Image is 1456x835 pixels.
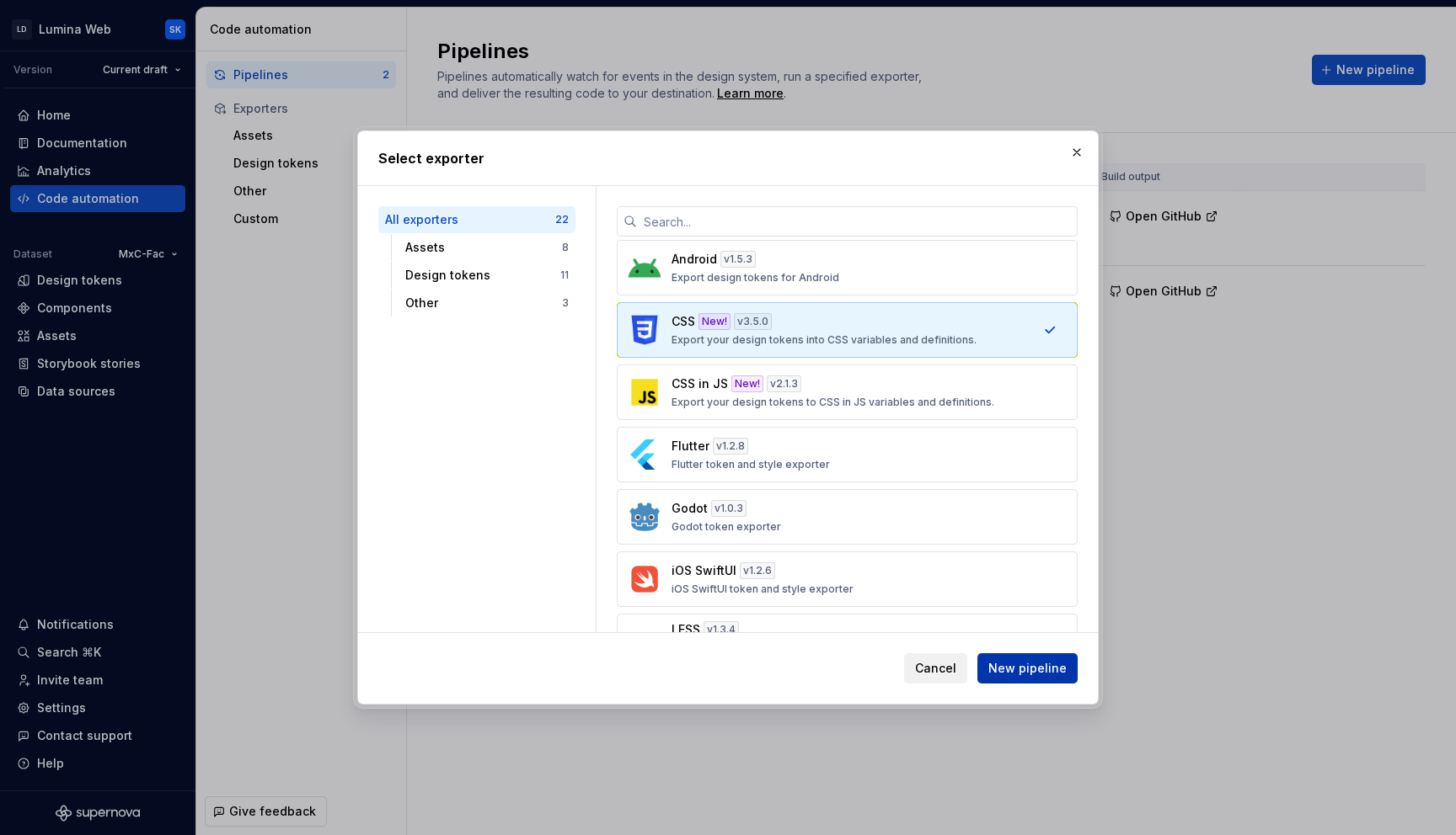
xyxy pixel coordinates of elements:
p: Android [672,251,717,268]
p: iOS SwiftUI [672,562,736,579]
div: v 1.2.8 [713,438,748,455]
div: v 2.1.3 [767,375,801,392]
button: Design tokens11 [399,262,575,289]
div: Other [405,295,562,311]
p: Flutter [672,438,709,455]
p: Godot token exporter [672,520,781,534]
button: Flutterv1.2.8Flutter token and style exporter [617,427,1078,482]
span: New pipeline [988,660,1067,677]
p: LESS [672,621,700,638]
div: Design tokens [405,267,560,284]
h2: Select exporter [378,148,1078,168]
button: Androidv1.5.3Export design tokens for Android [617,240,1078,295]
div: v 1.0.3 [711,500,747,517]
button: Assets8 [399,234,575,261]
div: 22 [555,213,569,226]
div: New! [699,313,731,330]
button: CSS in JSNew!v2.1.3Export your design tokens to CSS in JS variables and definitions. [617,364,1078,420]
p: CSS [672,313,695,330]
p: Export your design tokens into CSS variables and definitions. [672,333,977,347]
button: Other3 [399,290,575,316]
p: Flutter token and style exporter [672,458,830,471]
button: Godotv1.0.3Godot token exporter [617,489,1078,545]
div: All exporters [385,211,555,228]
div: New! [731,375,763,392]
input: Search... [637,206,1078,237]
div: Assets [405,239,562,256]
div: v 1.5.3 [720,251,756,268]
button: Cancel [904,653,967,683]
button: LESSv1.3.4Provides automatic export of styling information from your design system library. [617,614,1078,676]
p: Export design tokens for Android [672,271,839,285]
div: v 3.5.0 [734,313,772,330]
div: v 1.2.6 [740,562,775,579]
button: New pipeline [977,653,1078,683]
p: iOS SwiftUI token and style exporter [672,582,854,596]
button: CSSNew!v3.5.0Export your design tokens into CSS variables and definitions. [617,302,1078,358]
div: v 1.3.4 [704,621,739,638]
div: 3 [562,296,569,310]
div: 11 [560,269,569,282]
button: All exporters22 [378,206,575,233]
p: Godot [672,500,708,517]
p: CSS in JS [672,375,728,392]
span: Cancel [915,660,956,677]
p: Export your design tokens to CSS in JS variables and definitions. [672,396,994,409]
button: iOS SwiftUIv1.2.6iOS SwiftUI token and style exporter [617,551,1078,607]
div: 8 [562,241,569,254]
